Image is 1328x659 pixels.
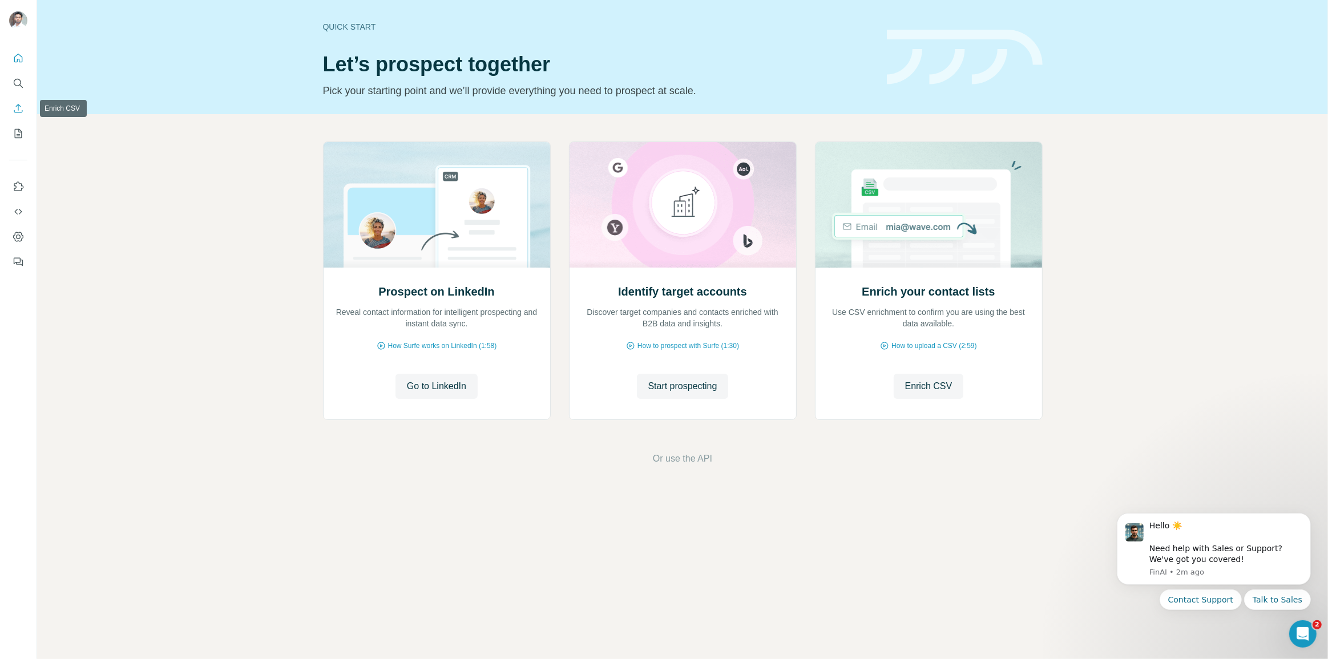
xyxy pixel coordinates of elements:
[407,379,466,393] span: Go to LinkedIn
[653,452,712,466] button: Or use the API
[815,142,1043,268] img: Enrich your contact lists
[1289,620,1317,648] iframe: Intercom live chat
[395,374,478,399] button: Go to LinkedIn
[1313,620,1322,629] span: 2
[1100,499,1328,653] iframe: Intercom notifications message
[9,227,27,247] button: Dashboard
[894,374,964,399] button: Enrich CSV
[9,176,27,197] button: Use Surfe on LinkedIn
[388,341,497,351] span: How Surfe works on LinkedIn (1:58)
[891,341,976,351] span: How to upload a CSV (2:59)
[323,53,873,76] h1: Let’s prospect together
[323,21,873,33] div: Quick start
[637,374,729,399] button: Start prospecting
[9,123,27,144] button: My lists
[9,252,27,272] button: Feedback
[581,306,785,329] p: Discover target companies and contacts enriched with B2B data and insights.
[862,284,995,300] h2: Enrich your contact lists
[887,30,1043,85] img: banner
[323,83,873,99] p: Pick your starting point and we’ll provide everything you need to prospect at scale.
[323,142,551,268] img: Prospect on LinkedIn
[827,306,1031,329] p: Use CSV enrichment to confirm you are using the best data available.
[637,341,739,351] span: How to prospect with Surfe (1:30)
[378,284,494,300] h2: Prospect on LinkedIn
[569,142,797,268] img: Identify target accounts
[905,379,952,393] span: Enrich CSV
[335,306,539,329] p: Reveal contact information for intelligent prospecting and instant data sync.
[648,379,717,393] span: Start prospecting
[9,11,27,30] img: Avatar
[9,48,27,68] button: Quick start
[9,201,27,222] button: Use Surfe API
[9,98,27,119] button: Enrich CSV
[9,73,27,94] button: Search
[618,284,747,300] h2: Identify target accounts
